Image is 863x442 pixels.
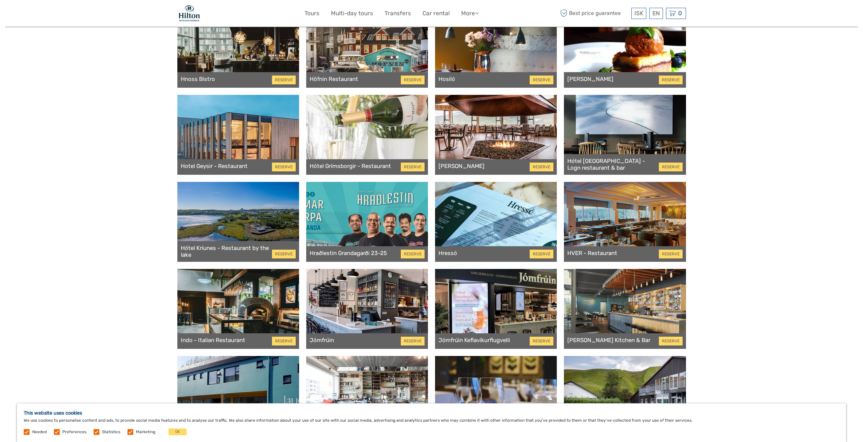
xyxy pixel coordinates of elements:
[659,250,683,258] a: RESERVE
[331,8,373,18] a: Multi-day tours
[530,76,553,84] a: RESERVE
[659,76,683,84] a: RESERVE
[659,163,683,171] a: RESERVE
[62,429,86,435] label: Preferences
[177,5,201,22] img: 1846-e7c6c28a-36f7-44b6-aaf6-bfd1581794f2_logo_small.jpg
[677,10,683,17] span: 0
[310,163,391,169] a: Hótel Grímsborgir - Restaurant
[649,8,663,19] div: EN
[438,76,455,82] a: Hosiló
[181,245,272,258] a: Hótel Kríunes - Restaurant by the lake
[567,337,650,343] a: [PERSON_NAME] Kitchen & Bar
[401,76,425,84] a: RESERVE
[169,428,187,435] button: OK
[310,250,387,256] a: Hraðlestin Grandagarði 23-25
[24,410,839,416] h5: This website uses cookies
[272,337,296,345] a: RESERVE
[567,250,617,256] a: HVER - Restaurant
[423,8,450,18] a: Car rental
[181,163,248,169] a: Hotel Geysir - Restaurant
[181,76,215,82] a: Hnoss Bistro
[530,163,553,171] a: RESERVE
[461,8,479,18] a: More
[272,76,296,84] a: RESERVE
[438,250,457,256] a: Hressó
[401,337,425,345] a: RESERVE
[567,76,613,82] a: [PERSON_NAME]
[530,250,553,258] a: RESERVE
[78,10,86,19] button: Open LiveChat chat widget
[438,163,485,169] a: [PERSON_NAME]
[310,76,358,82] a: Höfnin Restaurant
[272,250,296,258] a: RESERVE
[9,12,77,17] p: We're away right now. Please check back later!
[530,337,553,345] a: RESERVE
[634,10,643,17] span: ISK
[136,429,155,435] label: Marketing
[305,8,319,18] a: Tours
[181,337,245,343] a: Indo - Italian Restaurant
[401,250,425,258] a: RESERVE
[559,8,630,19] span: Best price guarantee
[438,337,510,343] a: Jómfrúin Keflavíkurflugvelli
[310,337,334,343] a: Jómfrúin
[659,337,683,345] a: RESERVE
[385,8,411,18] a: Transfers
[32,429,47,435] label: Needed
[17,403,846,442] div: We use cookies to personalise content and ads, to provide social media features and to analyse ou...
[272,163,296,171] a: RESERVE
[401,163,425,171] a: RESERVE
[567,157,659,171] a: Hótel [GEOGRAPHIC_DATA] - Logn restaurant & bar
[102,429,120,435] label: Statistics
